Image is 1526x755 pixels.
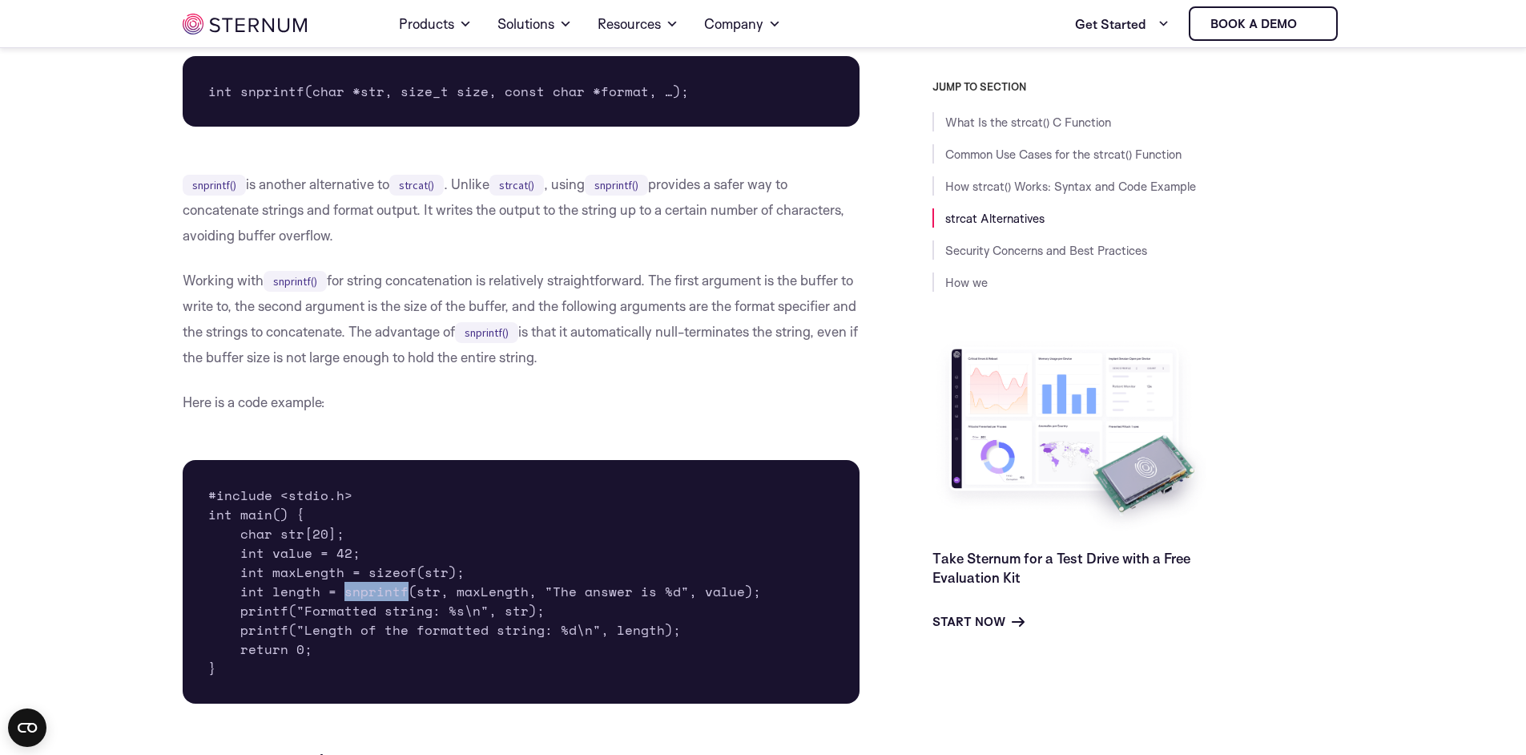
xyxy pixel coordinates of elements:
[1075,8,1170,40] a: Get Started
[8,709,46,747] button: Open CMP widget
[183,390,860,415] p: Here is a code example:
[932,550,1190,586] a: Take Sternum for a Test Drive with a Free Evaluation Kit
[1189,6,1338,41] a: Book a demo
[945,243,1147,258] a: Security Concerns and Best Practices
[932,612,1025,632] a: Start Now
[183,268,860,370] p: Working with for string concatenation is relatively straightforward. The first argument is the bu...
[598,2,678,46] a: Resources
[945,147,1182,162] a: Common Use Cases for the strcat() Function
[932,337,1213,536] img: Take Sternum for a Test Drive with a Free Evaluation Kit
[945,179,1196,194] a: How strcat() Works: Syntax and Code Example
[945,211,1045,226] a: strcat Alternatives
[183,56,860,127] pre: int snprintf(char *str, size_t size, const char *format, …);
[183,460,860,704] pre: #include <stdio.h> int main() { char str[20]; int value = 42; int maxLength = sizeof(str); int le...
[585,175,648,196] code: snprintf()
[183,175,246,196] code: snprintf()
[932,80,1344,93] h3: JUMP TO SECTION
[945,275,988,290] a: How we
[1303,18,1316,30] img: sternum iot
[704,2,781,46] a: Company
[455,322,518,343] code: snprintf()
[264,271,327,292] code: snprintf()
[489,175,544,196] code: strcat()
[183,172,860,248] p: is another alternative to . Unlike , using provides a safer way to concatenate strings and format...
[399,2,472,46] a: Products
[183,14,307,34] img: sternum iot
[389,175,444,196] code: strcat()
[945,115,1111,130] a: What Is the strcat() C Function
[497,2,572,46] a: Solutions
